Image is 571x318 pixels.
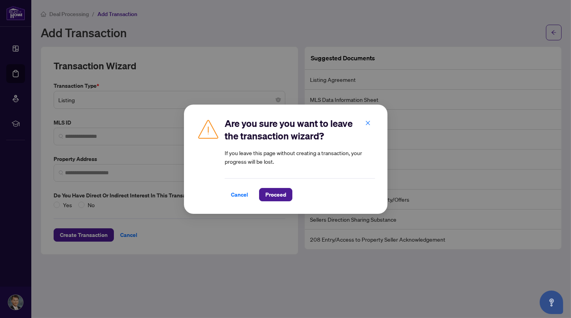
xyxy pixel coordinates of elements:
article: If you leave this page without creating a transaction, your progress will be lost. [225,148,375,166]
h2: Are you sure you want to leave the transaction wizard? [225,117,375,142]
span: close [365,120,371,125]
button: Cancel [225,188,254,201]
span: Proceed [265,188,286,201]
button: Proceed [259,188,292,201]
button: Open asap [540,291,563,314]
span: Cancel [231,188,248,201]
